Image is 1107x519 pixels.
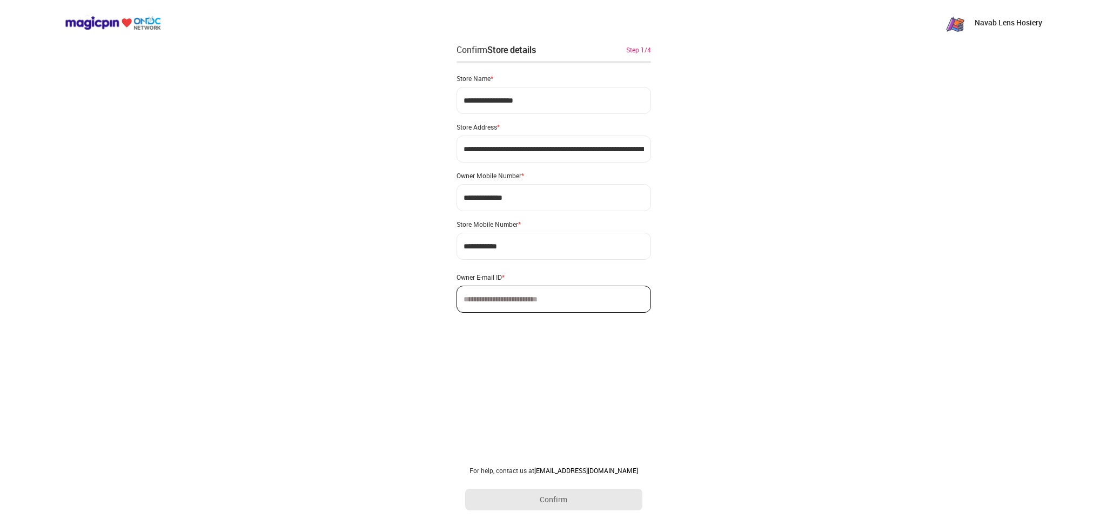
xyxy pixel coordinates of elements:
[457,273,651,281] div: Owner E-mail ID
[457,43,536,56] div: Confirm
[465,466,642,475] div: For help, contact us at
[457,171,651,180] div: Owner Mobile Number
[65,16,161,30] img: ondc-logo-new-small.8a59708e.svg
[457,123,651,131] div: Store Address
[975,17,1042,28] p: Navab Lens Hosiery
[487,44,536,56] div: Store details
[465,489,642,510] button: Confirm
[457,74,651,83] div: Store Name
[944,12,966,33] img: zN8eeJ7_1yFC7u6ROh_yaNnuSMByXp4ytvKet0ObAKR-3G77a2RQhNqTzPi8_o_OMQ7Yu_PgX43RpeKyGayj_rdr-Pw
[626,45,651,55] div: Step 1/4
[457,220,651,228] div: Store Mobile Number
[534,466,638,475] a: [EMAIL_ADDRESS][DOMAIN_NAME]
